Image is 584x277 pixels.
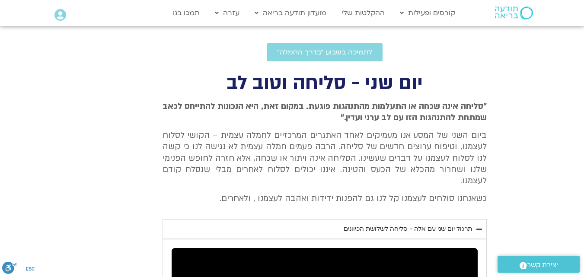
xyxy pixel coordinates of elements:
span: יצירת קשר [527,259,558,271]
summary: תרגול יום שני עם אלה - סליחה לשלושת הכיוונים [163,219,487,239]
span: "סליחה אינה שכחה או התעלמות מהתנהגות פוגעת. במקום זאת, היא הנכונות להתייחס לכאב שמתחת להתנהגות הז... [163,101,487,123]
div: תרגול יום שני עם אלה - סליחה לשלושת הכיוונים [344,224,472,234]
h2: יום שני - סליחה וטוב לב [163,74,487,92]
a: לתמיכה בשבוע ״בדרך החמלה״ [267,43,383,61]
a: ההקלטות שלי [337,5,389,21]
a: עזרה [211,5,244,21]
span: ביום השני של המסע אנו מעמיקים לאחד האתגרים המרכזיים לחמלה עצמית – הקושי לסלוח לעצמנו, וטיפוח ערוצ... [163,130,487,187]
span: לתמיכה בשבוע ״בדרך החמלה״ [277,48,372,56]
a: יצירת קשר [498,256,580,273]
a: קורסים ופעילות [396,5,460,21]
a: מועדון תודעה בריאה [250,5,331,21]
a: תמכו בנו [169,5,204,21]
p: כשאנחנו סולחים לעצמנו קל לנו גם להפנות ידידות ואהבה לעצמנו , ולאחרים. [163,193,487,204]
img: תודעה בריאה [495,6,533,19]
